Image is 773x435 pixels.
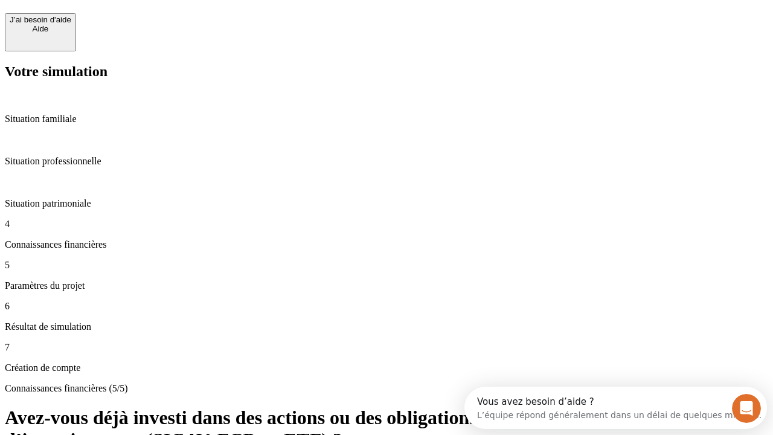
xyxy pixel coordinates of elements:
iframe: Intercom live chat discovery launcher [464,387,767,429]
p: Paramètres du projet [5,280,768,291]
button: J’ai besoin d'aideAide [5,13,76,51]
p: 6 [5,301,768,312]
p: 7 [5,342,768,353]
div: J’ai besoin d'aide [10,15,71,24]
p: Situation patrimoniale [5,198,768,209]
p: 5 [5,260,768,271]
p: Connaissances financières [5,239,768,250]
p: Connaissances financières (5/5) [5,383,768,394]
p: 4 [5,219,768,230]
p: Situation familiale [5,114,768,124]
p: Situation professionnelle [5,156,768,167]
h2: Votre simulation [5,63,768,80]
div: L’équipe répond généralement dans un délai de quelques minutes. [13,20,297,33]
iframe: Intercom live chat [732,394,761,423]
p: Création de compte [5,362,768,373]
p: Résultat de simulation [5,321,768,332]
div: Aide [10,24,71,33]
div: Ouvrir le Messenger Intercom [5,5,333,38]
div: Vous avez besoin d’aide ? [13,10,297,20]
